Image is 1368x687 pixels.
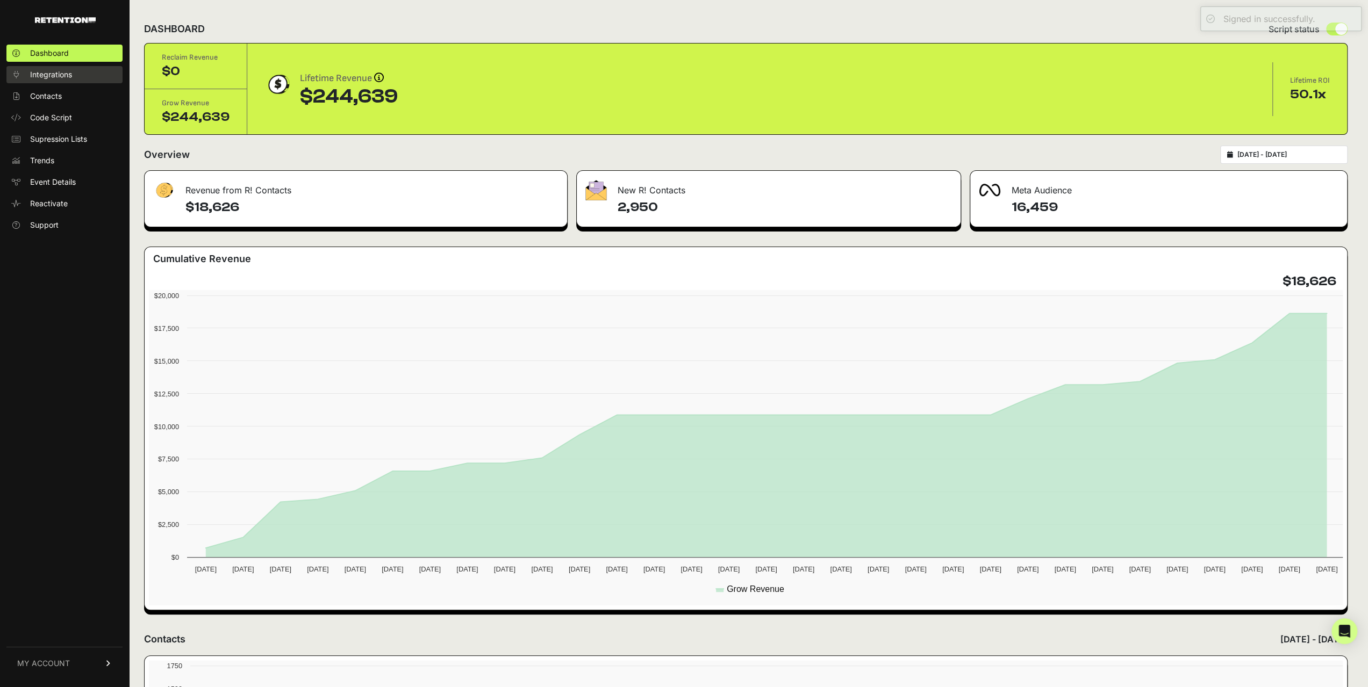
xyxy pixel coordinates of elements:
span: Reactivate [30,198,68,209]
a: Code Script [6,109,123,126]
div: $244,639 [162,109,230,126]
span: Integrations [30,69,72,80]
text: [DATE] [718,565,740,573]
h3: Cumulative Revenue [153,251,251,266]
a: Event Details [6,173,123,191]
div: $244,639 [300,86,398,107]
div: $0 [162,63,230,80]
div: 50.1x [1290,86,1330,103]
text: [DATE] [307,565,328,573]
img: fa-meta-2f981b61bb99beabf952f7030308934f19ce035c18b003e963880cc3fabeebb7.png [979,184,1000,197]
text: [DATE] [606,565,627,573]
span: Code Script [30,112,72,123]
text: $5,000 [158,488,179,496]
a: MY ACCOUNT [6,647,123,679]
text: [DATE] [569,565,590,573]
text: $12,500 [154,390,179,398]
text: [DATE] [1054,565,1076,573]
text: [DATE] [979,565,1001,573]
div: Grow Revenue [162,98,230,109]
a: Reactivate [6,195,123,212]
text: [DATE] [1092,565,1113,573]
img: dollar-coin-05c43ed7efb7bc0c12610022525b4bbbb207c7efeef5aecc26f025e68dcafac9.png [264,71,291,98]
a: Support [6,216,123,234]
h4: $18,626 [1283,273,1336,290]
text: [DATE] [270,565,291,573]
span: Contacts [30,91,62,102]
div: Revenue from R! Contacts [145,171,567,203]
div: Lifetime Revenue [300,71,398,86]
text: $17,500 [154,324,179,332]
text: $10,000 [154,423,179,431]
div: New R! Contacts [577,171,961,203]
h4: 16,459 [1011,199,1338,216]
div: Open Intercom Messenger [1331,618,1357,644]
span: MY ACCOUNT [17,658,70,669]
text: [DATE] [868,565,889,573]
text: [DATE] [456,565,478,573]
text: [DATE] [1204,565,1226,573]
text: [DATE] [1316,565,1337,573]
h2: Overview [144,147,190,162]
span: Supression Lists [30,134,87,144]
a: Dashboard [6,45,123,62]
text: Grow Revenue [727,584,784,594]
text: [DATE] [905,565,926,573]
text: [DATE] [1166,565,1188,573]
h2: DASHBOARD [144,21,205,37]
text: [DATE] [345,565,366,573]
span: Event Details [30,177,76,187]
text: [DATE] [494,565,515,573]
text: 1750 [167,662,182,670]
span: Dashboard [30,48,69,59]
h4: 2,950 [618,199,952,216]
span: Support [30,220,59,230]
h4: $18,626 [185,199,558,216]
div: Lifetime ROI [1290,75,1330,86]
text: $0 [171,553,179,561]
text: [DATE] [681,565,702,573]
text: [DATE] [643,565,665,573]
text: [DATE] [830,565,851,573]
text: $7,500 [158,455,179,463]
text: [DATE] [1241,565,1263,573]
a: Trends [6,152,123,169]
text: [DATE] [382,565,403,573]
text: $20,000 [154,292,179,300]
text: [DATE] [1017,565,1038,573]
text: [DATE] [1129,565,1151,573]
text: [DATE] [419,565,441,573]
text: [DATE] [942,565,964,573]
text: [DATE] [1279,565,1300,573]
text: $2,500 [158,520,179,529]
text: [DATE] [793,565,814,573]
div: Signed in successfully. [1223,12,1315,25]
div: Meta Audience [970,171,1347,203]
text: [DATE] [531,565,553,573]
text: $15,000 [154,357,179,365]
a: Contacts [6,88,123,105]
img: fa-dollar-13500eef13a19c4ab2b9ed9ad552e47b0d9fc28b02b83b90ba0e00f96d6372e9.png [153,180,175,201]
text: [DATE] [755,565,777,573]
text: [DATE] [195,565,217,573]
a: Supression Lists [6,131,123,148]
img: fa-envelope-19ae18322b30453b285274b1b8af3d052b27d846a4fbe8435d1a52b978f639a2.png [585,180,607,200]
a: Integrations [6,66,123,83]
p: [DATE] - [DATE] [1280,633,1348,646]
h2: Contacts [144,632,185,647]
img: Retention.com [35,17,96,23]
text: [DATE] [232,565,254,573]
div: Reclaim Revenue [162,52,230,63]
span: Trends [30,155,54,166]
